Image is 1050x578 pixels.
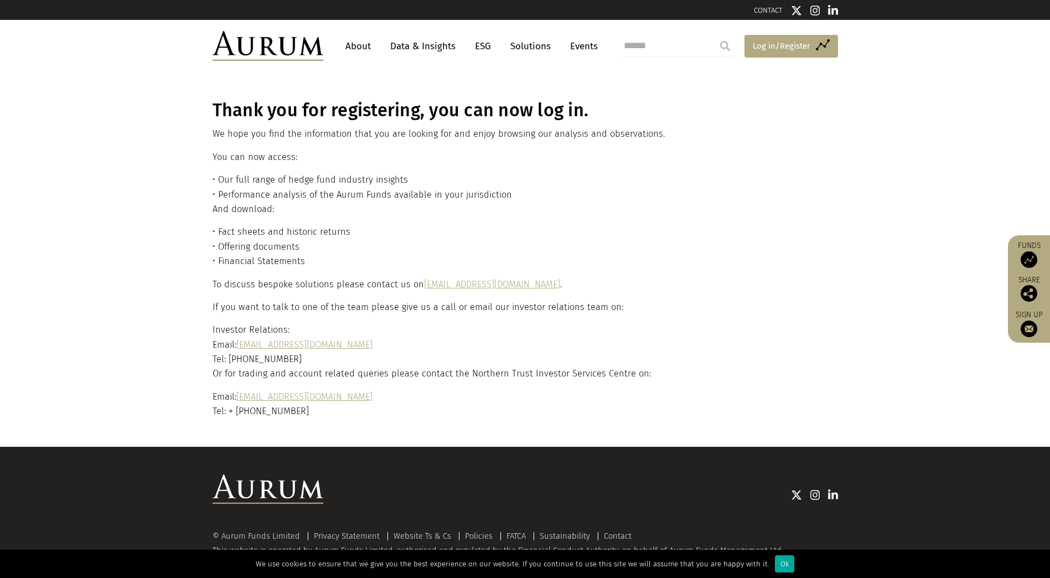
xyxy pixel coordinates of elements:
img: Instagram icon [810,489,820,500]
p: • Our full range of hedge fund industry insights • Performance analysis of the Aurum Funds availa... [213,173,835,216]
div: Share [1013,276,1044,302]
div: This website is operated by Aurum Funds Limited, authorised and regulated by the Financial Conduc... [213,531,838,565]
img: Instagram icon [810,5,820,16]
img: Access Funds [1021,251,1037,268]
a: Events [565,36,598,56]
a: About [340,36,376,56]
p: If you want to talk to one of the team please give us a call or email our investor relations team... [213,300,835,314]
img: Linkedin icon [828,5,838,16]
img: Aurum Logo [213,474,323,504]
input: Submit [714,35,736,57]
a: Sign up [1013,310,1044,337]
p: Investor Relations: Email: Tel: [PHONE_NUMBER] Or for trading and account related queries please ... [213,323,835,381]
a: [EMAIL_ADDRESS][DOMAIN_NAME] [236,339,373,350]
p: You can now access: [213,150,835,164]
a: Policies [465,531,493,541]
img: Linkedin icon [828,489,838,500]
a: Privacy Statement [314,531,380,541]
img: Share this post [1021,285,1037,302]
a: ESG [469,36,496,56]
img: Twitter icon [791,489,802,500]
p: • Fact sheets and historic returns • Offering documents • Financial Statements [213,225,835,269]
a: Sustainability [540,531,590,541]
a: Contact [604,531,632,541]
a: Log in/Register [744,35,838,58]
p: We hope you find the information that you are looking for and enjoy browsing our analysis and obs... [213,127,835,141]
img: Aurum [213,31,323,61]
a: Funds [1013,241,1044,268]
p: Email: Tel: + [PHONE_NUMBER] [213,390,835,419]
img: Sign up to our newsletter [1021,321,1037,337]
a: Solutions [505,36,556,56]
a: [EMAIL_ADDRESS][DOMAIN_NAME] [424,279,560,290]
img: Twitter icon [791,5,802,16]
p: To discuss bespoke solutions please contact us on . [213,277,835,292]
a: FATCA [506,531,526,541]
span: Log in/Register [753,39,810,53]
div: Ok [775,555,794,572]
h1: Thank you for registering, you can now log in. [213,100,835,121]
div: © Aurum Funds Limited [213,532,306,540]
a: Website Ts & Cs [394,531,451,541]
a: CONTACT [754,6,783,14]
a: [EMAIL_ADDRESS][DOMAIN_NAME] [236,391,373,402]
a: Data & Insights [385,36,461,56]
